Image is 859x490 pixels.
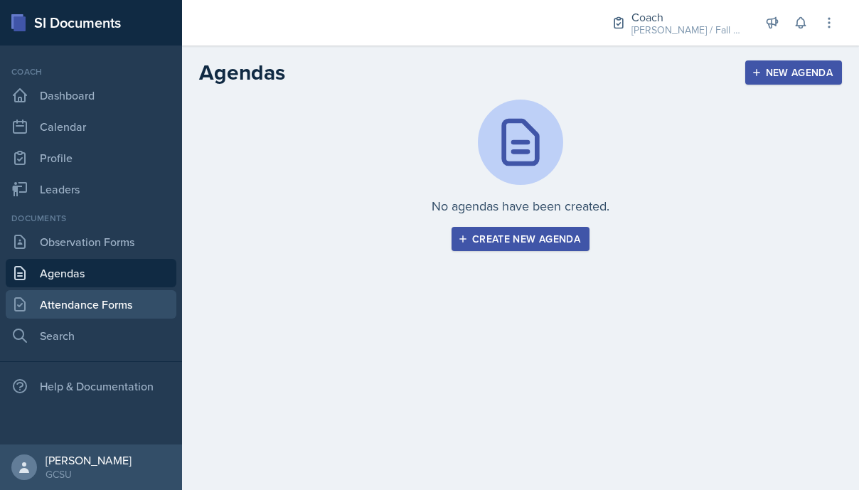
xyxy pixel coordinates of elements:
[46,453,132,467] div: [PERSON_NAME]
[461,233,580,245] div: Create new agenda
[754,67,833,78] div: New Agenda
[199,60,285,85] h2: Agendas
[631,23,745,38] div: [PERSON_NAME] / Fall 2025
[6,290,176,319] a: Attendance Forms
[745,60,843,85] button: New Agenda
[46,467,132,481] div: GCSU
[452,227,589,251] button: Create new agenda
[432,196,609,215] p: No agendas have been created.
[631,9,745,26] div: Coach
[6,321,176,350] a: Search
[6,112,176,141] a: Calendar
[6,212,176,225] div: Documents
[6,144,176,172] a: Profile
[6,228,176,256] a: Observation Forms
[6,65,176,78] div: Coach
[6,372,176,400] div: Help & Documentation
[6,81,176,110] a: Dashboard
[6,259,176,287] a: Agendas
[6,175,176,203] a: Leaders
